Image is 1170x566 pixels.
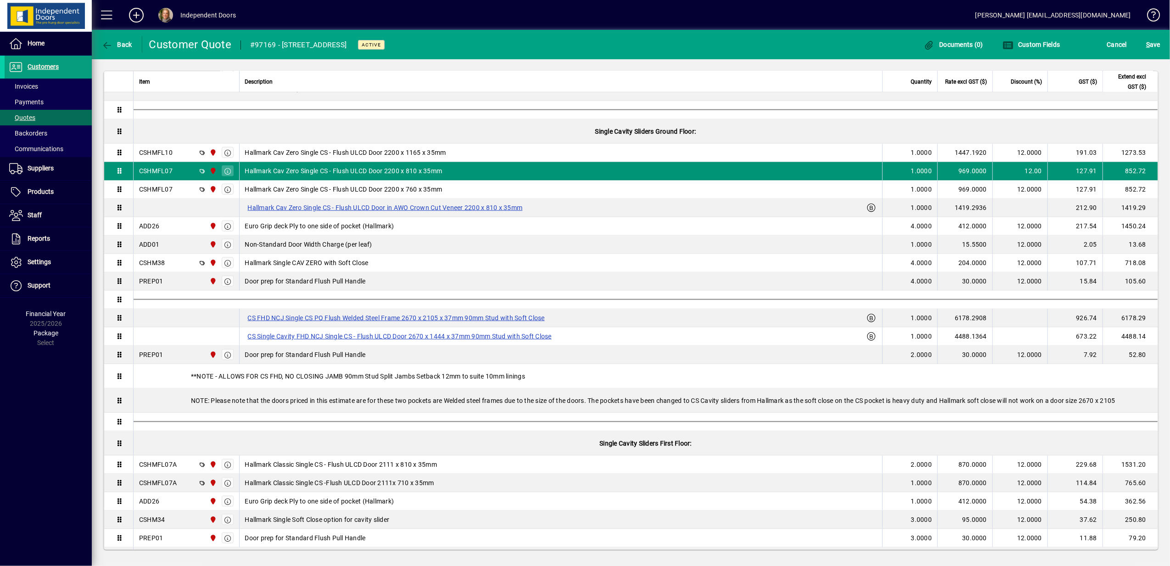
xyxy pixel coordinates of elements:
[1144,36,1163,53] button: Save
[1103,181,1158,199] td: 852.72
[992,144,1047,162] td: 12.0000
[1107,37,1127,52] span: Cancel
[28,235,50,242] span: Reports
[1103,162,1158,181] td: 852.72
[975,8,1131,23] div: [PERSON_NAME] [EMAIL_ADDRESS][DOMAIN_NAME]
[101,41,132,48] span: Back
[1011,76,1042,86] span: Discount (%)
[943,533,987,543] div: 30.0000
[911,478,932,487] span: 1.0000
[245,350,366,359] span: Door prep for Standard Flush Pull Handle
[1146,41,1150,48] span: S
[911,460,932,469] span: 2.0000
[1047,328,1103,346] td: 673.22
[1103,236,1158,254] td: 13.68
[943,313,987,323] div: 6178.2908
[943,478,987,487] div: 870.0000
[362,42,381,48] span: Active
[1105,36,1130,53] button: Cancel
[1103,511,1158,529] td: 250.80
[5,32,92,55] a: Home
[911,350,932,359] span: 2.0000
[1103,529,1158,548] td: 79.20
[139,76,150,86] span: Item
[1103,309,1158,328] td: 6178.29
[943,148,987,157] div: 1447.1920
[992,254,1047,272] td: 12.0000
[911,277,932,286] span: 4.0000
[207,221,218,231] span: Christchurch
[1047,236,1103,254] td: 2.05
[943,258,987,267] div: 204.0000
[9,98,44,106] span: Payments
[207,459,218,470] span: Christchurch
[245,240,372,249] span: Non-Standard Door Width Charge (per leaf)
[207,533,218,543] span: Christchurch
[5,110,92,125] a: Quotes
[943,277,987,286] div: 30.0000
[1047,456,1103,474] td: 229.68
[911,240,932,249] span: 1.0000
[5,227,92,250] a: Reports
[5,181,92,204] a: Products
[9,145,63,153] span: Communications
[911,203,932,212] span: 1.0000
[911,533,932,543] span: 3.0000
[992,456,1047,474] td: 12.0000
[1002,41,1060,48] span: Custom Fields
[139,533,163,543] div: PREP01
[245,277,366,286] span: Door prep for Standard Flush Pull Handle
[5,204,92,227] a: Staff
[134,364,1158,388] div: **NOTE - ALLOWS FOR CS FHD, NO CLOSING JAMB 90mm Stud Split Jambs Setback 12mm to suite 10mm linings
[911,76,932,86] span: Quantity
[139,240,159,249] div: ADD01
[134,431,1158,455] div: Single Cavity Sliders First Floor:
[1103,144,1158,162] td: 1273.53
[992,474,1047,492] td: 12.0000
[149,37,232,52] div: Customer Quote
[1047,492,1103,511] td: 54.38
[911,185,932,194] span: 1.0000
[1047,309,1103,328] td: 926.74
[992,236,1047,254] td: 12.0000
[992,217,1047,236] td: 12.0000
[1047,181,1103,199] td: 127.91
[1047,217,1103,236] td: 217.54
[1047,162,1103,181] td: 127.91
[5,79,92,94] a: Invoices
[1103,474,1158,492] td: 765.60
[992,162,1047,181] td: 12.00
[245,221,394,231] span: Euro Grip deck Ply to one side of pocket (Hallmark)
[1047,199,1103,217] td: 212.90
[1140,2,1159,32] a: Knowledge Base
[943,185,987,194] div: 969.0000
[992,529,1047,548] td: 12.0000
[207,166,218,176] span: Christchurch
[1079,76,1097,86] span: GST ($)
[207,258,218,268] span: Christchurch
[1047,272,1103,291] td: 15.84
[1047,529,1103,548] td: 11.88
[1047,511,1103,529] td: 37.62
[245,76,273,86] span: Description
[992,346,1047,364] td: 12.0000
[1108,71,1146,91] span: Extend excl GST ($)
[26,310,66,317] span: Financial Year
[943,497,987,506] div: 412.0000
[139,148,173,157] div: CSHMFL10
[943,203,987,212] div: 1419.2936
[5,94,92,110] a: Payments
[134,389,1158,413] div: NOTE: Please note that the doors priced in this estimate are for these two pockets are Welded ste...
[28,63,59,70] span: Customers
[1103,199,1158,217] td: 1419.29
[151,7,180,23] button: Profile
[139,221,159,231] div: ADD26
[139,460,177,469] div: CSHMFL07A
[943,166,987,175] div: 969.0000
[1000,36,1063,53] button: Custom Fields
[245,533,366,543] span: Door prep for Standard Flush Pull Handle
[943,460,987,469] div: 870.0000
[34,329,58,337] span: Package
[28,164,54,172] span: Suppliers
[5,251,92,274] a: Settings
